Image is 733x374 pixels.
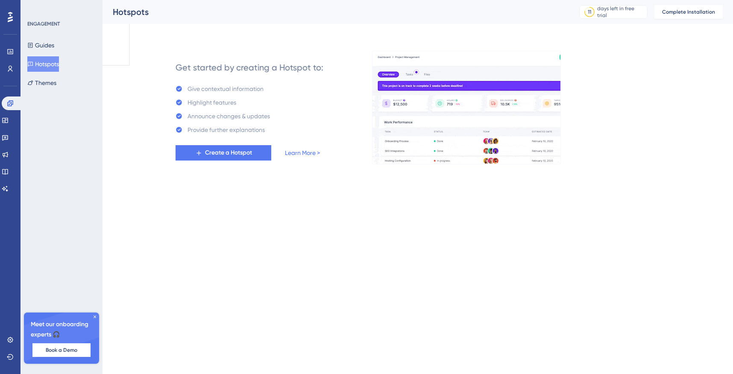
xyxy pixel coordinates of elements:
div: Announce changes & updates [188,111,270,121]
button: Book a Demo [32,343,91,357]
a: Learn More > [285,148,320,158]
div: Get started by creating a Hotspot to: [176,61,323,73]
span: Create a Hotspot [205,148,252,158]
div: Highlight features [188,97,236,108]
span: Complete Installation [662,9,715,15]
button: Guides [27,38,54,53]
div: 11 [588,9,591,15]
span: Book a Demo [46,347,77,354]
button: Complete Installation [654,5,723,19]
span: Meet our onboarding experts 🎧 [31,319,92,340]
div: Give contextual information [188,84,264,94]
div: Hotspots [113,6,558,18]
img: a956fa7fe1407719453ceabf94e6a685.gif [372,51,561,164]
button: Themes [27,75,56,91]
div: days left in free trial [597,5,645,19]
button: Hotspots [27,56,59,72]
div: ENGAGEMENT [27,20,60,27]
div: Provide further explanations [188,125,265,135]
button: Create a Hotspot [176,145,271,161]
